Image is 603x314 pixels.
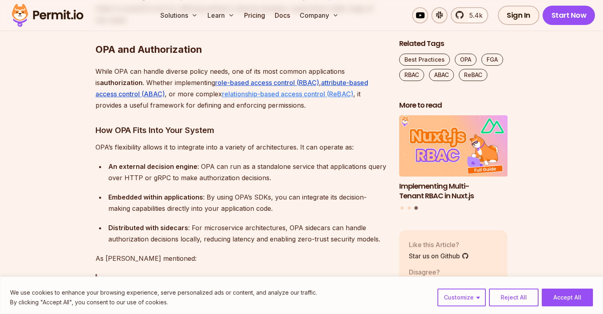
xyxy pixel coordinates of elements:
a: RBAC [399,69,424,81]
p: “OPA doesn’t just sit in your system—it adapts to your architecture. Whether it’s embedded, centr... [104,274,386,308]
div: Posts [399,115,508,211]
a: FGA [481,54,503,66]
button: Accept All [542,289,593,306]
h2: Related Tags [399,39,508,49]
h2: OPA and Authorization [95,11,386,56]
span: 5.4k [464,10,483,20]
img: Implementing Multi-Tenant RBAC in Nuxt.js [399,115,508,177]
a: ABAC [429,69,454,81]
strong: authorization [100,79,143,87]
h3: How OPA Fits Into Your System [95,124,386,137]
p: As [PERSON_NAME] mentioned: [95,253,386,264]
div: : OPA can run as a standalone service that applications query over HTTP or gRPC to make authoriza... [108,161,386,183]
a: Sign In [498,6,539,25]
p: By clicking "Accept All", you consent to our use of cookies. [10,297,317,307]
button: Solutions [157,7,201,23]
a: Pricing [241,7,268,23]
a: relationship-based access control (ReBAC) [222,90,353,98]
button: Learn [204,7,238,23]
a: Start Now [543,6,595,25]
a: OPA [455,54,477,66]
a: Star us on Github [409,251,469,261]
strong: An external decision engine [108,162,197,171]
p: While OPA can handle diverse policy needs, one of its most common applications is . Whether imple... [95,66,386,111]
p: We use cookies to enhance your browsing experience, serve personalized ads or content, and analyz... [10,288,317,297]
div: : For microservice architectures, OPA sidecars can handle authorization decisions locally, reduci... [108,222,386,245]
li: 3 of 3 [399,115,508,201]
p: OPA’s flexibility allows it to integrate into a variety of architectures. It can operate as: [95,141,386,153]
p: Disagree? [409,267,452,277]
h3: Implementing Multi-Tenant RBAC in Nuxt.js [399,181,508,201]
a: ReBAC [459,69,487,81]
button: Customize [437,289,486,306]
strong: Distributed with sidecars [108,224,188,232]
button: Company [296,7,342,23]
a: role-based access control (RBAC) [215,79,319,87]
a: Docs [271,7,293,23]
strong: Embedded within applications [108,193,203,201]
button: Go to slide 3 [414,206,418,210]
a: attribute-based access control (ABAC) [95,79,368,98]
button: Go to slide 1 [400,206,404,210]
a: Implementing Multi-Tenant RBAC in Nuxt.jsImplementing Multi-Tenant RBAC in Nuxt.js [399,115,508,201]
a: 5.4k [451,7,488,23]
button: Reject All [489,289,539,306]
a: Best Practices [399,54,450,66]
p: Like this Article? [409,240,469,250]
div: : By using OPA’s SDKs, you can integrate its decision-making capabilities directly into your appl... [108,191,386,214]
h2: More to read [399,100,508,110]
img: Permit logo [8,2,87,29]
button: Go to slide 2 [408,206,411,210]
